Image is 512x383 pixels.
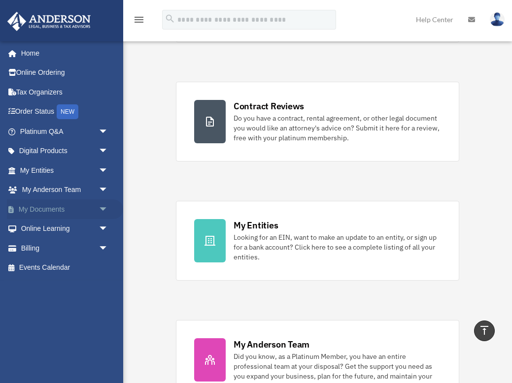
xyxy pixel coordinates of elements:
a: Online Learningarrow_drop_down [7,219,123,239]
a: My Documentsarrow_drop_down [7,199,123,219]
i: search [165,13,175,24]
span: arrow_drop_down [99,141,118,161]
img: User Pic [490,12,505,27]
i: vertical_align_top [478,324,490,336]
a: Events Calendar [7,258,123,278]
a: menu [133,17,145,26]
a: Home [7,43,118,63]
a: Tax Organizers [7,82,123,102]
div: Do you have a contract, rental agreement, or other legal document you would like an attorney's ad... [234,113,441,143]
div: Contract Reviews [234,100,304,112]
span: arrow_drop_down [99,160,118,181]
a: vertical_align_top [474,320,495,341]
div: My Anderson Team [234,338,309,351]
span: arrow_drop_down [99,199,118,220]
a: Contract Reviews Do you have a contract, rental agreement, or other legal document you would like... [176,82,459,161]
a: Billingarrow_drop_down [7,238,123,258]
span: arrow_drop_down [99,122,118,142]
div: My Entities [234,219,278,231]
span: arrow_drop_down [99,238,118,258]
a: Digital Productsarrow_drop_down [7,141,123,161]
span: arrow_drop_down [99,180,118,200]
div: NEW [57,104,78,119]
a: Platinum Q&Aarrow_drop_down [7,122,123,141]
img: Anderson Advisors Platinum Portal [4,12,94,31]
div: Looking for an EIN, want to make an update to an entity, or sign up for a bank account? Click her... [234,232,441,262]
a: Online Ordering [7,63,123,83]
i: menu [133,14,145,26]
span: arrow_drop_down [99,219,118,239]
a: My Entities Looking for an EIN, want to make an update to an entity, or sign up for a bank accoun... [176,201,459,281]
a: My Anderson Teamarrow_drop_down [7,180,123,200]
a: My Entitiesarrow_drop_down [7,160,123,180]
a: Order StatusNEW [7,102,123,122]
